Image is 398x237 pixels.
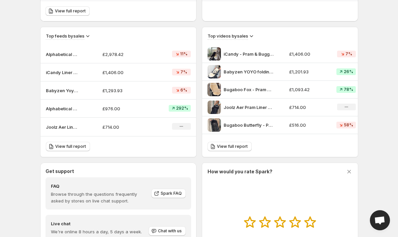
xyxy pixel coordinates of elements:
[224,122,274,128] p: Bugaboo Butterfly - Pram & Buggy Style
[161,191,182,196] span: Spark FAQ
[46,142,90,151] a: View full report
[46,69,79,76] p: iCandy Liner Blog
[46,124,79,130] p: Joolz Aer Liner Blog
[46,168,74,175] h3: Get support
[46,51,79,58] p: Alphabetical Prams with Pram & Buggy Liners
[180,87,187,93] span: 6%
[224,86,274,93] p: Bugaboo Fox - Pram & Buggy Style
[289,51,329,57] p: £1,406.00
[208,101,221,114] img: Joolz Aer Pram Liner Fitting Mov
[102,124,149,130] p: £714.00
[344,87,353,92] span: 78%
[208,47,221,61] img: iCandy - Pram & Buggy Style
[208,65,221,78] img: Babyzen YOYO folding with a liner
[289,86,329,93] p: £1,093.42
[102,105,149,112] p: £976.00
[46,87,79,94] p: Babyzen Yoyo Liner Blog
[208,83,221,96] img: Bugaboo Fox - Pram & Buggy Style
[217,144,248,149] span: View full report
[55,144,86,149] span: View full report
[151,189,186,198] a: Spark FAQ
[180,69,187,75] span: 7%
[224,68,274,75] p: Babyzen YOYO folding with a liner
[208,142,252,151] a: View full report
[46,105,79,112] p: Alphabetical Pram Footmuff Fitting
[370,210,390,230] div: Open chat
[224,104,274,111] p: Joolz Aer Pram Liner Fitting Mov
[289,122,329,128] p: £516.00
[208,33,248,39] h3: Top videos by sales
[158,228,182,234] span: Chat with us
[46,6,90,16] a: View full report
[289,68,329,75] p: £1,201.93
[289,104,329,111] p: £714.00
[345,51,352,57] span: 7%
[344,69,353,74] span: 26%
[149,226,186,236] button: Chat with us
[102,69,149,76] p: £1,406.00
[176,106,188,111] span: 292%
[344,122,353,128] span: 58%
[102,87,149,94] p: £1,293.93
[51,183,147,189] h4: FAQ
[51,191,147,204] p: Browse through the questions frequently asked by stores on live chat support.
[102,51,149,58] p: £2,978.42
[46,33,84,39] h3: Top feeds by sales
[55,8,86,14] span: View full report
[208,168,272,175] h3: How would you rate Spark?
[224,51,274,57] p: iCandy - Pram & Buggy Style
[208,118,221,132] img: Bugaboo Butterfly - Pram & Buggy Style
[180,51,187,57] span: 11%
[51,220,148,227] h4: Live chat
